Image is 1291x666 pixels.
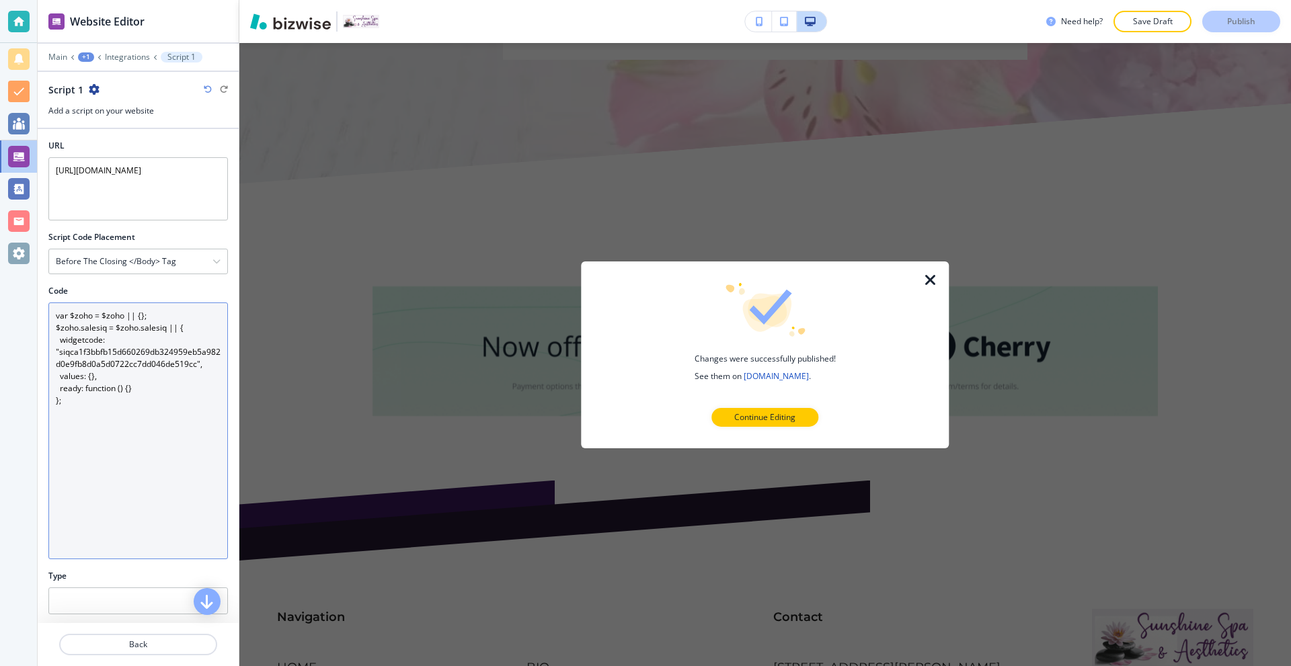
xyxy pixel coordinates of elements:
img: editor icon [48,13,65,30]
textarea: var $zoho = $zoho || {}; $zoho.salesiq = $zoho.salesiq || { widgetcode: "siqca1f3bbfb15d660269db3... [48,302,228,559]
a: [DOMAIN_NAME] [744,370,809,381]
button: Continue Editing [711,408,818,427]
h3: Add a script on your website [48,105,228,117]
h2: Website Editor [70,13,145,30]
p: Continue Editing [734,411,795,423]
p: Back [61,638,216,651]
img: icon [724,282,806,336]
h4: Changes were successfully published! See them on . [695,352,836,382]
textarea: [URL][DOMAIN_NAME] [48,157,228,220]
h3: Need help? [1061,15,1103,28]
button: Script 1 [161,52,202,63]
button: Main [48,52,67,62]
h4: Before the closing </body> tag [56,255,176,267]
h2: Script 1 [48,83,83,97]
h2: Script Code Placement [48,231,135,243]
h2: Type [48,570,67,582]
h2: URL [48,140,65,152]
img: Bizwise Logo [250,13,331,30]
p: Save Draft [1131,15,1174,28]
img: Your Logo [343,15,379,28]
button: Save Draft [1113,11,1191,32]
p: Script 1 [167,52,196,62]
button: +1 [78,52,94,62]
button: Back [59,634,217,655]
h2: Code [48,285,68,297]
button: Integrations [105,52,150,62]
